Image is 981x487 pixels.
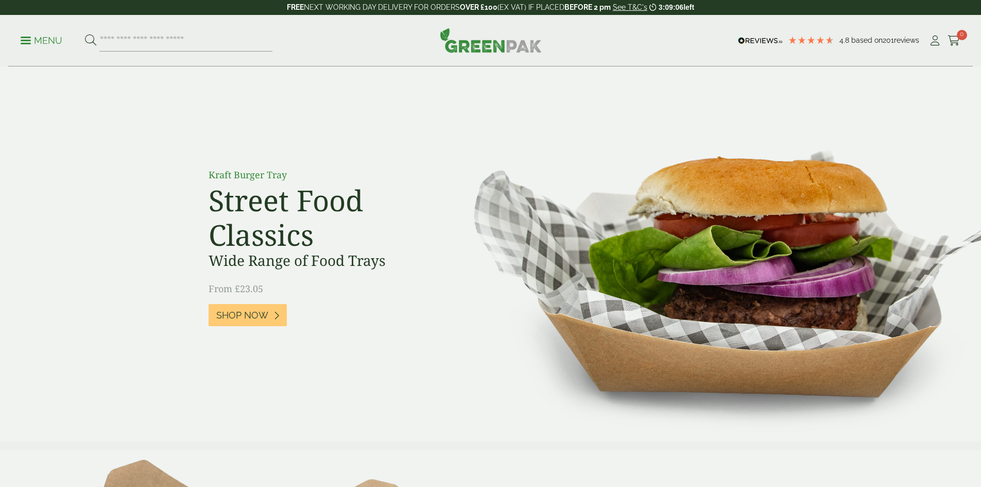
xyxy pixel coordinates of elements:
span: Shop Now [216,310,268,321]
span: left [683,3,694,11]
i: Cart [948,36,960,46]
a: Shop Now [209,304,287,326]
i: My Account [928,36,941,46]
span: Based on [851,36,883,44]
p: Kraft Burger Tray [209,168,440,182]
span: reviews [894,36,919,44]
strong: BEFORE 2 pm [564,3,611,11]
p: Menu [21,35,62,47]
span: From £23.05 [209,282,263,295]
div: 4.79 Stars [788,36,834,45]
span: 0 [957,30,967,40]
span: 3:09:06 [659,3,683,11]
h2: Street Food Classics [209,183,440,252]
img: Street Food Classics [441,67,981,442]
a: 0 [948,33,960,48]
span: 201 [883,36,894,44]
a: See T&C's [613,3,647,11]
a: Menu [21,35,62,45]
h3: Wide Range of Food Trays [209,252,440,270]
img: REVIEWS.io [738,37,783,44]
img: GreenPak Supplies [440,28,542,53]
strong: OVER £100 [460,3,497,11]
span: 4.8 [839,36,851,44]
strong: FREE [287,3,304,11]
